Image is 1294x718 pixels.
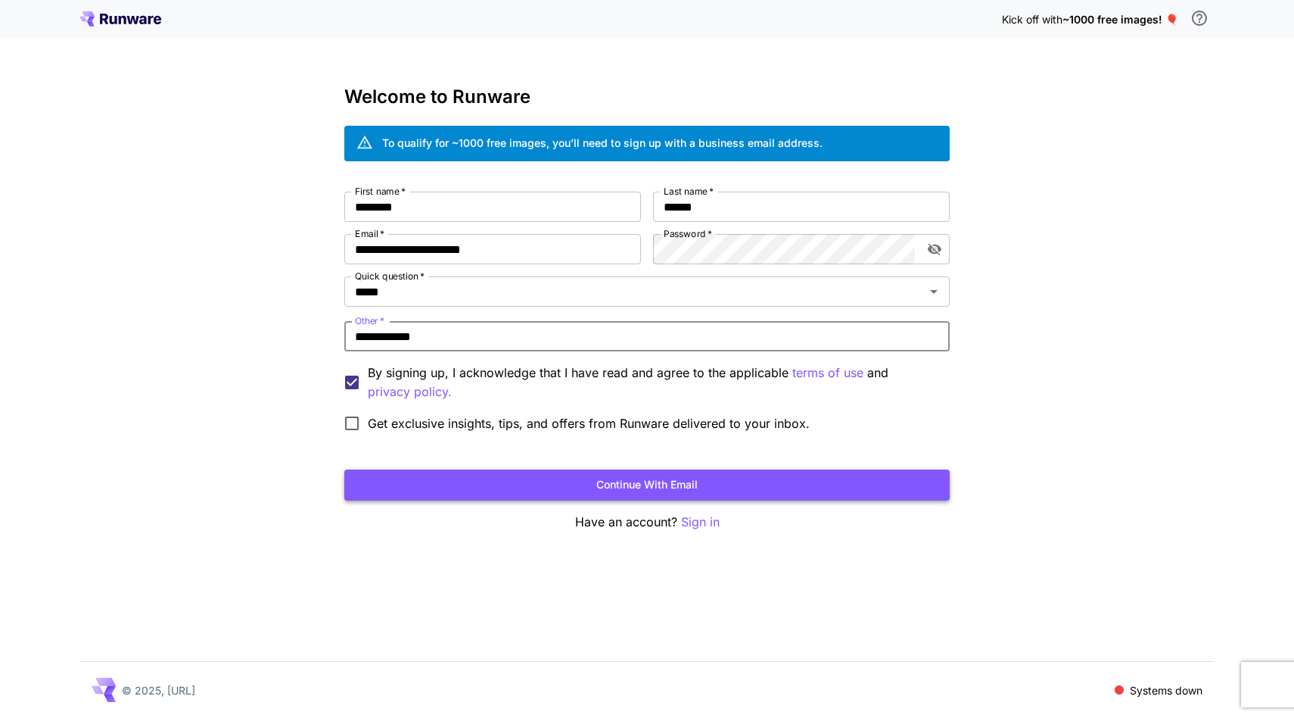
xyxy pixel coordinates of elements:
[664,185,714,198] label: Last name
[368,382,452,401] button: By signing up, I acknowledge that I have read and agree to the applicable terms of use and
[368,364,938,401] p: By signing up, I acknowledge that I have read and agree to the applicable and
[355,185,406,198] label: First name
[344,470,950,501] button: Continue with email
[664,227,712,240] label: Password
[1002,13,1062,26] span: Kick off with
[368,414,810,432] span: Get exclusive insights, tips, and offers from Runware delivered to your inbox.
[355,227,384,240] label: Email
[681,513,720,532] button: Sign in
[923,281,944,302] button: Open
[1130,682,1202,698] p: Systems down
[344,86,950,108] h3: Welcome to Runware
[382,135,823,151] div: To qualify for ~1000 free images, you’ll need to sign up with a business email address.
[1062,13,1178,26] span: ~1000 free images! 🎈
[921,236,948,263] button: toggle password visibility
[122,682,195,698] p: © 2025, [URL]
[344,513,950,532] p: Have an account?
[355,270,425,283] label: Quick question
[792,364,863,382] p: terms of use
[368,382,452,401] p: privacy policy.
[355,314,384,327] label: Other
[1184,3,1215,33] button: In order to qualify for free credit, you need to sign up with a business email address and click ...
[792,364,863,382] button: By signing up, I acknowledge that I have read and agree to the applicable and privacy policy.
